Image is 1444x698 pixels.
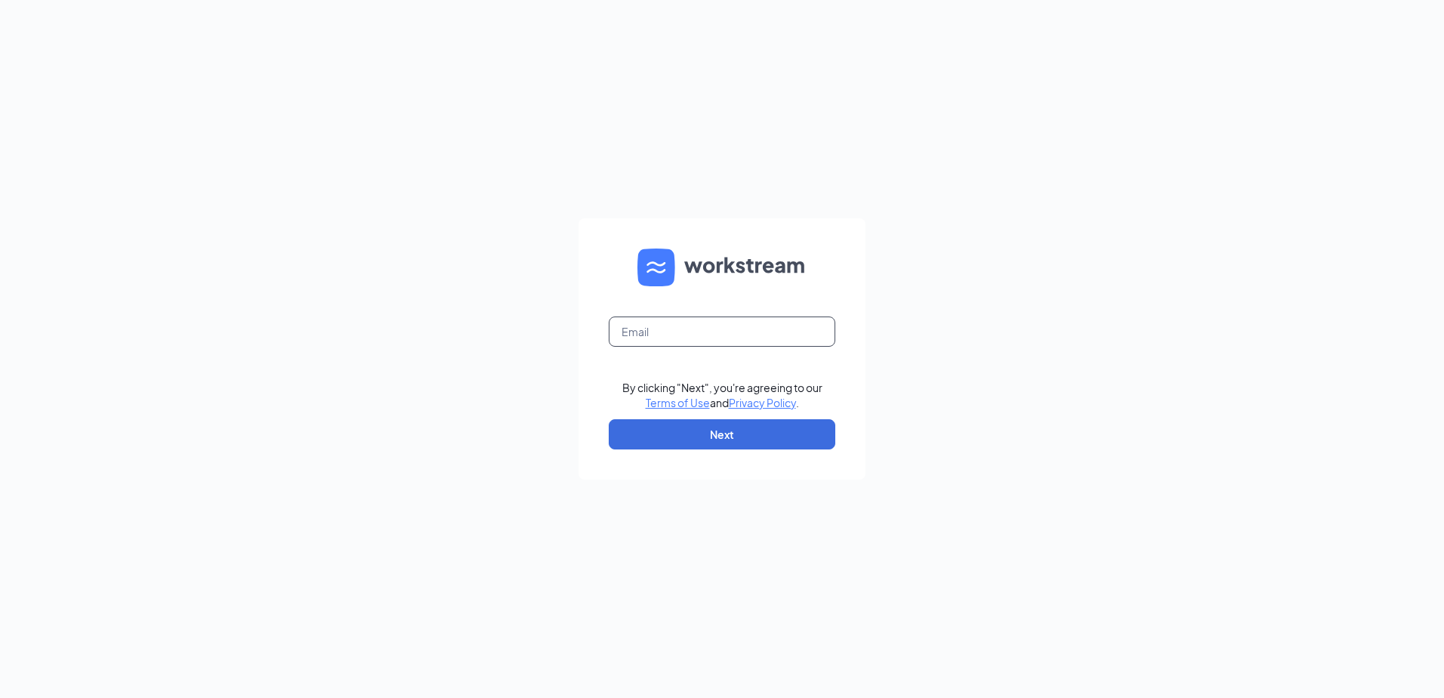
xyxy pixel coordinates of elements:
[622,380,822,410] div: By clicking "Next", you're agreeing to our and .
[609,419,835,449] button: Next
[646,396,710,409] a: Terms of Use
[609,317,835,347] input: Email
[637,249,807,286] img: WS logo and Workstream text
[729,396,796,409] a: Privacy Policy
